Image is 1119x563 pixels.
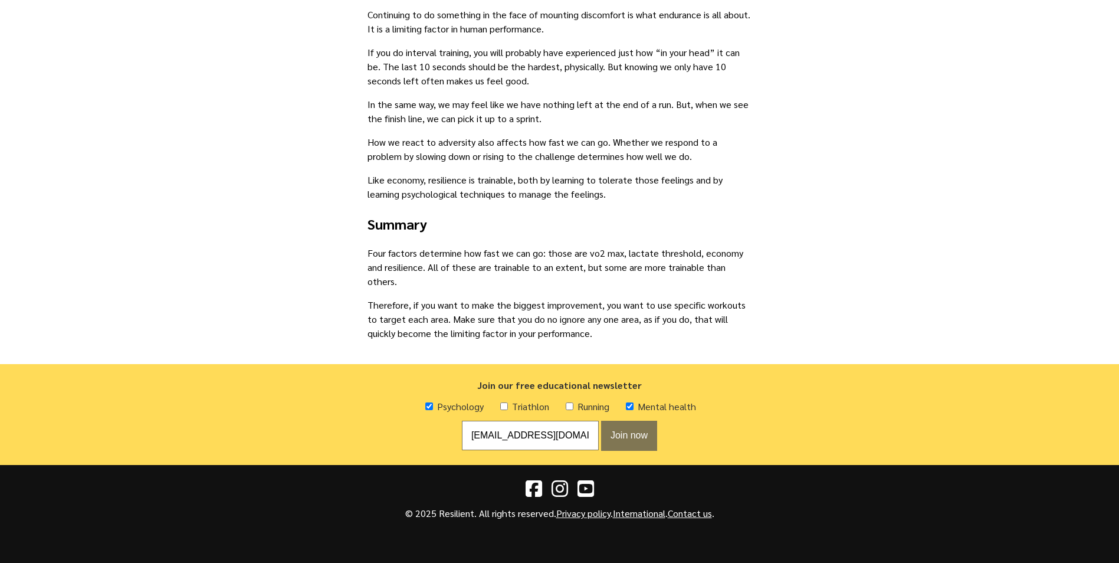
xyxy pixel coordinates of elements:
a: Contact us [668,507,712,519]
span: Join our free educational newsletter [478,379,642,391]
label: Triathlon [512,400,549,413]
a: Instagram [552,486,568,498]
p: If you do interval training, you will probably have experienced just how “in your head” it can be... [367,45,752,88]
h2: Summary [367,213,752,234]
button: Join now [601,421,657,451]
p: In the same way, we may feel like we have nothing left at the end of a run. But, when we see the ... [367,97,752,126]
p: Continuing to do something in the face of mounting discomfort is what endurance is all about. It ... [367,8,752,36]
p: Like economy, resilience is trainable, both by learning to tolerate those feelings and by learnin... [367,173,752,201]
a: Facebook [526,486,542,498]
label: Psychology [437,400,484,413]
input: Email address [462,421,599,450]
p: Four factors determine how fast we can go: those are vo2 max, lactate threshold, economy and resi... [367,246,752,289]
p: Therefore, if you want to make the biggest improvement, you want to use specific workouts to targ... [367,298,752,341]
a: YouTube [577,486,594,498]
a: Privacy policy [556,507,611,519]
p: How we react to adversity also affects how fast we can go. Whether we respond to a problem by slo... [367,135,752,163]
label: Mental health [638,400,696,413]
a: International [613,507,665,519]
label: Running [577,400,609,413]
